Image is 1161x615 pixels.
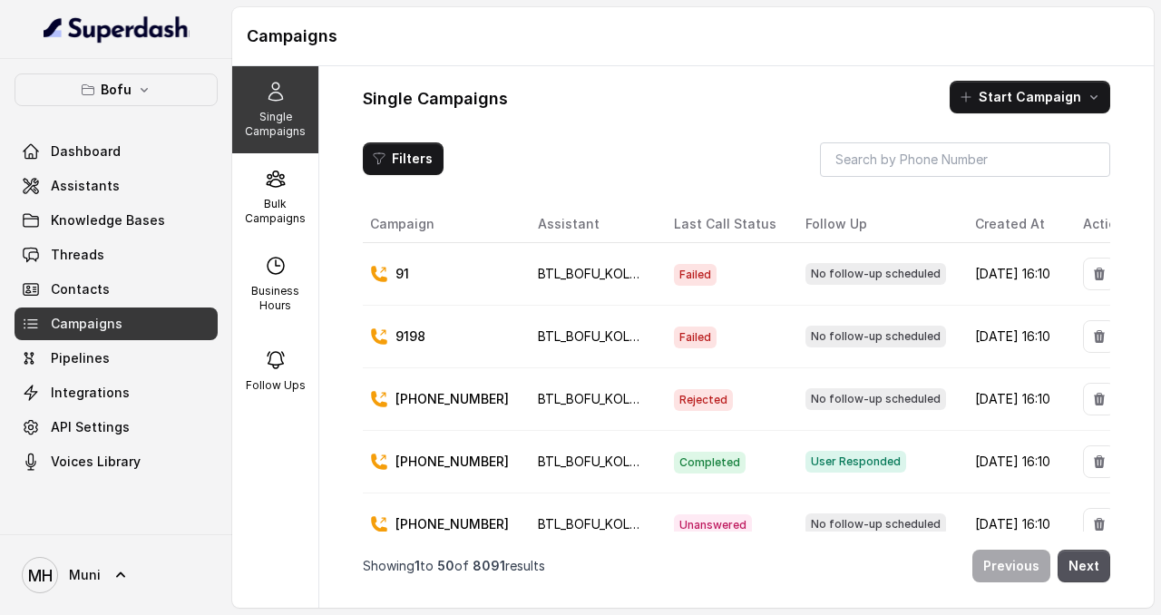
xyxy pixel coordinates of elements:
a: Assistants [15,170,218,202]
span: Failed [674,327,717,348]
p: Business Hours [239,284,311,313]
span: No follow-up scheduled [805,513,946,535]
span: No follow-up scheduled [805,263,946,285]
span: Failed [674,264,717,286]
span: 50 [437,558,454,573]
span: Dashboard [51,142,121,161]
span: Muni [69,566,101,584]
button: Bofu [15,73,218,106]
span: Contacts [51,280,110,298]
th: Created At [961,206,1068,243]
span: 1 [415,558,420,573]
button: Next [1058,550,1110,582]
span: Rejected [674,389,733,411]
span: BTL_BOFU_KOLKATA [538,516,663,532]
span: User Responded [805,451,906,473]
p: Single Campaigns [239,110,311,139]
p: Follow Ups [246,378,306,393]
p: Bofu [101,79,132,101]
button: Filters [363,142,444,175]
th: Last Call Status [659,206,791,243]
th: Follow Up [791,206,961,243]
a: Pipelines [15,342,218,375]
span: Campaigns [51,315,122,333]
button: Previous [972,550,1050,582]
p: Bulk Campaigns [239,197,311,226]
a: Knowledge Bases [15,204,218,237]
span: No follow-up scheduled [805,388,946,410]
span: Knowledge Bases [51,211,165,229]
th: Campaign [363,206,523,243]
td: [DATE] 16:10 [961,243,1068,306]
span: BTL_BOFU_KOLKATA [538,454,663,469]
p: [PHONE_NUMBER] [395,453,509,471]
a: Threads [15,239,218,271]
td: [DATE] 16:10 [961,493,1068,556]
span: 8091 [473,558,505,573]
h1: Campaigns [247,22,1139,51]
a: Muni [15,550,218,600]
span: No follow-up scheduled [805,326,946,347]
span: API Settings [51,418,130,436]
h1: Single Campaigns [363,84,508,113]
span: Completed [674,452,746,473]
span: BTL_BOFU_KOLKATA [538,391,663,406]
td: [DATE] 16:10 [961,431,1068,493]
p: 91 [395,265,409,283]
p: [PHONE_NUMBER] [395,515,509,533]
td: [DATE] 16:10 [961,306,1068,368]
span: Assistants [51,177,120,195]
span: Pipelines [51,349,110,367]
span: BTL_BOFU_KOLKATA [538,266,663,281]
span: Voices Library [51,453,141,471]
span: Threads [51,246,104,264]
a: Integrations [15,376,218,409]
span: Unanswered [674,514,752,536]
span: BTL_BOFU_KOLKATA [538,328,663,344]
p: [PHONE_NUMBER] [395,390,509,408]
p: 9198 [395,327,425,346]
td: [DATE] 16:10 [961,368,1068,431]
a: Campaigns [15,307,218,340]
a: Voices Library [15,445,218,478]
span: Integrations [51,384,130,402]
a: Dashboard [15,135,218,168]
button: Start Campaign [950,81,1110,113]
a: Contacts [15,273,218,306]
img: light.svg [44,15,190,44]
th: Assistant [523,206,659,243]
p: Showing to of results [363,557,545,575]
input: Search by Phone Number [820,142,1110,177]
nav: Pagination [363,539,1110,593]
a: API Settings [15,411,218,444]
text: MH [28,566,53,585]
th: Action [1068,206,1132,243]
